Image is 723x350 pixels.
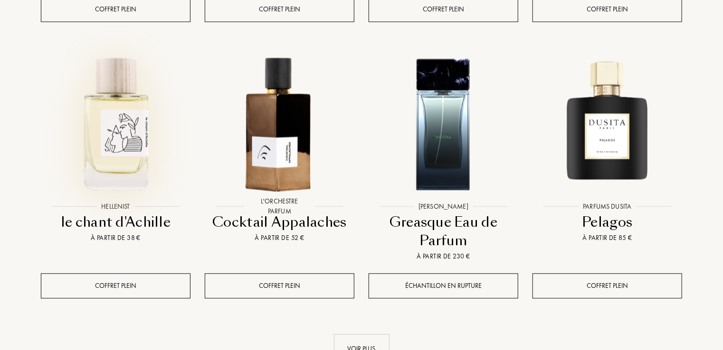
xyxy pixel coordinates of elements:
[45,233,187,243] div: À partir de 38 €
[369,273,518,298] div: Échantillon en rupture
[209,233,351,243] div: À partir de 52 €
[533,38,682,255] a: Pelagos Parfums DusitaParfums DusitaPelagosÀ partir de 85 €
[372,251,514,261] div: À partir de 230 €
[41,273,190,298] div: Coffret plein
[205,273,354,298] div: Coffret plein
[205,38,354,255] a: Cocktail Appalaches L'Orchestre ParfumL'Orchestre ParfumCocktail AppalachesÀ partir de 52 €
[536,233,678,243] div: À partir de 85 €
[42,49,190,196] img: le chant d'Achille Hellenist
[206,49,353,196] img: Cocktail Appalaches L'Orchestre Parfum
[372,213,514,250] div: Greasque Eau de Parfum
[533,49,681,196] img: Pelagos Parfums Dusita
[533,273,682,298] div: Coffret plein
[369,38,518,273] a: Greasque Eau de Parfum Sora Dora[PERSON_NAME]Greasque Eau de ParfumÀ partir de 230 €
[370,49,517,196] img: Greasque Eau de Parfum Sora Dora
[41,38,190,255] a: le chant d'Achille HellenistHellenistle chant d'AchilleÀ partir de 38 €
